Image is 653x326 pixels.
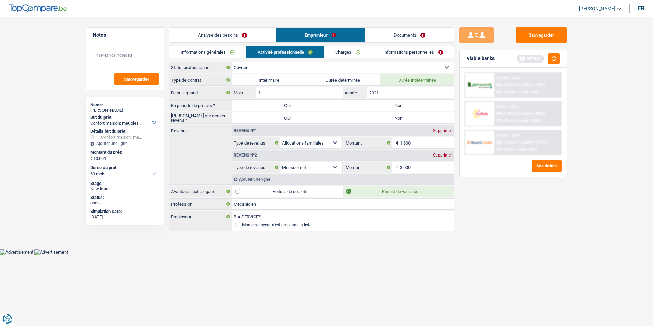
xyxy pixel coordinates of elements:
label: Durée indéterminée [380,74,454,85]
div: Refresh [517,55,544,62]
label: Type de revenus [232,137,280,148]
a: Informations personnelles [372,46,454,58]
label: Durée déterminée [306,74,380,85]
span: / [520,111,522,116]
button: Sauvegarder [516,27,567,43]
a: Charges [324,46,372,58]
a: Informations générales [169,46,246,58]
div: Supprimer [431,128,454,133]
div: open [90,200,159,206]
label: Profession [169,199,232,209]
input: Cherchez votre employeur [232,211,454,222]
span: NAI: 3 567,5 € [496,111,519,116]
img: Record Credits [467,136,492,149]
div: Stage: [90,181,159,186]
div: 12.99% | 224 € [496,76,520,80]
label: Pécule de vacances [343,186,454,197]
span: / [520,140,522,145]
span: DTI: 27.18% [496,90,516,94]
a: Documents [365,28,454,42]
label: Type de revenus [232,162,280,173]
label: Non [343,112,454,123]
label: Année [343,87,367,98]
div: fr [638,5,644,12]
span: DTI: 31.8% [496,147,514,152]
label: Montant [344,162,392,173]
label: Oui [232,112,343,123]
label: Voiture de société [232,186,343,197]
span: / [517,90,518,94]
label: En période de préavis ? [169,100,232,111]
span: NAI: 2 767,1 € [496,83,519,87]
div: 12.9% | 223 € [496,105,518,109]
label: [PERSON_NAME] sur dernier revenu ? [169,112,232,123]
span: Sauvegarder [124,77,149,81]
div: Mon employeur n’est pas dans la liste [242,223,311,227]
label: Oui [232,100,343,111]
button: Sauvegarder [114,73,159,85]
span: € [392,137,400,148]
span: Limit: <60% [519,90,539,94]
input: AAAA [367,87,454,98]
span: € [90,156,93,161]
label: Durée du prêt: [90,165,158,171]
div: Simulation Date: [90,209,159,214]
span: / [517,119,518,123]
div: Supprimer [431,153,454,157]
span: Limit: >1.573 € [523,140,548,145]
span: [PERSON_NAME] [579,6,615,12]
a: Analyse des besoins [169,28,276,42]
label: Non [343,100,454,111]
span: / [515,147,516,152]
span: / [520,83,522,87]
a: Emprunteur [276,28,365,42]
div: Viable banks [467,56,495,62]
label: Depuis quand [169,87,232,98]
label: Intérimaire [232,74,306,85]
img: Cofidis [467,107,492,120]
img: AlphaCredit [467,81,492,89]
input: MM [256,87,343,98]
a: Activité professionnelle [246,46,324,58]
div: Revenu nº1 [232,128,259,133]
div: Ajouter une ligne [232,174,454,184]
span: € [392,162,400,173]
img: Advertisement [34,249,68,255]
img: TopCompare Logo [9,4,67,13]
span: Limit: <100% [519,119,541,123]
div: 12.45% | 221 € [496,133,520,138]
label: But du prêt: [90,114,158,120]
span: NAI: 2 209,6 € [496,140,519,145]
div: Status: [90,195,159,200]
div: [DATE] [90,214,159,220]
div: Ajouter une ligne [90,141,159,146]
div: Name: [90,102,159,108]
span: Limit: >750 € [523,83,545,87]
h5: Notes [93,32,157,38]
label: Avantages extralégaux [169,186,232,197]
button: See details [532,160,562,172]
span: Limit: <65% [517,147,537,152]
label: Type de contrat [169,74,232,85]
span: DTI: 22.45% [496,119,516,123]
div: New leads [90,186,159,192]
a: [PERSON_NAME] [573,3,621,14]
span: Limit: >800 € [523,111,545,116]
label: Montant [344,137,392,148]
div: [PERSON_NAME] [90,108,159,113]
label: Revenus [169,125,232,133]
div: Détails but du prêt [90,128,159,134]
label: Employeur [169,211,232,222]
label: Mois [232,87,256,98]
label: Montant du prêt: [90,150,158,155]
div: Revenu nº2 [232,153,259,157]
label: Statut professionnel [169,62,232,73]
